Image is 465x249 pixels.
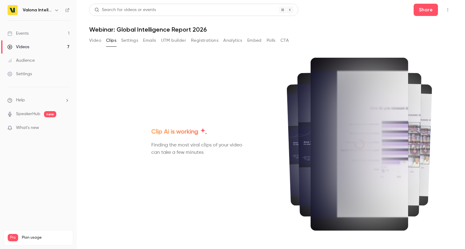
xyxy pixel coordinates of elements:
button: Share [414,4,438,16]
a: SpeakerHub [16,111,40,117]
div: Audience [7,57,35,64]
p: Finding the most viral clips of your video can take a few minutes [151,142,244,156]
li: help-dropdown-opener [7,97,70,103]
button: Analytics [223,36,242,45]
span: Clip Ai is working [151,127,198,137]
span: What's new [16,125,39,131]
div: Events [7,30,29,37]
button: Polls [267,36,276,45]
div: Search for videos or events [94,7,156,13]
button: Settings [121,36,138,45]
span: new [44,111,56,117]
button: Registrations [191,36,218,45]
button: UTM builder [161,36,186,45]
button: CTA [280,36,289,45]
h6: Valona Intelligence [23,7,52,13]
span: Plan usage [22,235,69,240]
span: Pro [8,234,18,241]
button: Clips [106,36,116,45]
button: Emails [143,36,156,45]
button: Top Bar Actions [443,5,453,15]
span: Help [16,97,25,103]
div: Settings [7,71,32,77]
button: Video [89,36,101,45]
img: Valona Intelligence [8,5,18,15]
button: Embed [247,36,262,45]
h1: Webinar: Global Intelligence Report 2026 [89,26,453,33]
div: Videos [7,44,29,50]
